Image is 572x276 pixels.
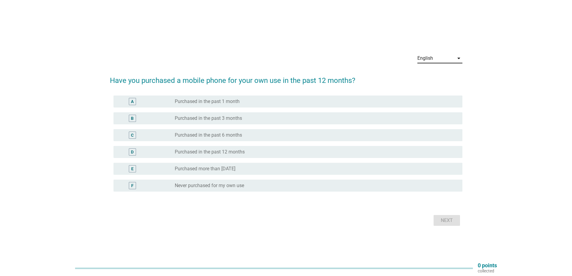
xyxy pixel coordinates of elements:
div: D [131,149,134,155]
i: arrow_drop_down [455,55,462,62]
label: Purchased in the past 1 month [175,99,240,105]
div: B [131,115,134,121]
div: English [417,56,433,61]
div: E [131,165,134,172]
p: 0 points [478,263,497,268]
label: Never purchased for my own use [175,183,244,189]
h2: Have you purchased a mobile phone for your own use in the past 12 months? [110,69,462,86]
label: Purchased in the past 3 months [175,115,242,121]
label: Purchased more than [DATE] [175,166,235,172]
div: C [131,132,134,138]
div: A [131,98,134,105]
div: F [131,182,134,189]
label: Purchased in the past 6 months [175,132,242,138]
p: collected [478,268,497,274]
label: Purchased in the past 12 months [175,149,245,155]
